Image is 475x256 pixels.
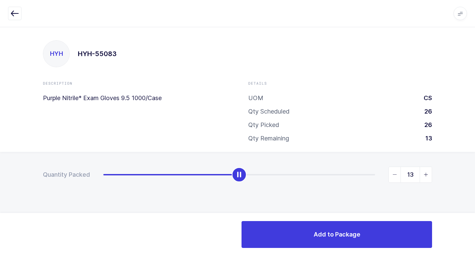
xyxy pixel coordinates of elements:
[248,81,432,86] div: Details
[248,108,289,116] div: Qty Scheduled
[103,167,432,183] div: slider between 0 and 26
[248,121,279,129] div: Qty Picked
[43,94,227,102] p: Purple Nitrile* Exam Gloves 9.5 1000/Case
[419,121,432,129] div: 26
[43,81,227,86] div: Description
[420,134,432,142] div: 13
[43,41,69,67] div: HYH
[43,171,90,179] div: Quantity Packed
[242,221,432,248] button: Add to Package
[78,48,117,59] h1: HYH-55083
[248,94,263,102] div: UOM
[314,230,360,239] span: Add to Package
[248,134,289,142] div: Qty Remaining
[419,108,432,116] div: 26
[418,94,432,102] div: CS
